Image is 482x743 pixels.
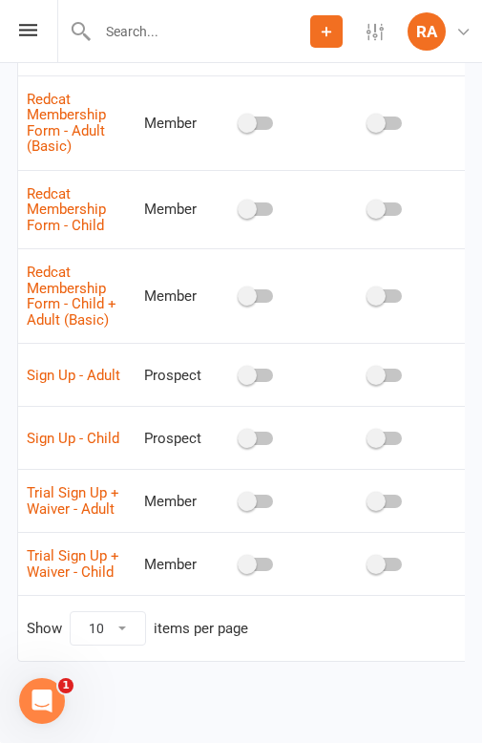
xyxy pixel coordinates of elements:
iframe: Intercom live chat [19,678,65,724]
a: Redcat Membership Form - Adult (Basic) [27,91,106,156]
td: Prospect [136,343,210,406]
a: Redcat Membership Form - Child [27,185,106,234]
td: Member [136,469,210,532]
a: Sign Up - Child [27,430,119,447]
td: Member [136,170,210,249]
div: items per page [154,621,248,637]
span: 1 [58,678,73,693]
a: Trial Sign Up + Waiver - Adult [27,484,119,518]
a: Sign Up - Adult [27,367,120,384]
td: Member [136,532,210,595]
div: RA [408,12,446,51]
input: Search... [92,18,310,45]
a: Redcat Membership Form - Child + Adult (Basic) [27,264,116,329]
a: Trial Sign Up + Waiver - Child [27,547,119,581]
td: Member [136,75,210,170]
td: Prospect [136,406,210,469]
td: Member [136,248,210,343]
div: Show [27,611,248,646]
